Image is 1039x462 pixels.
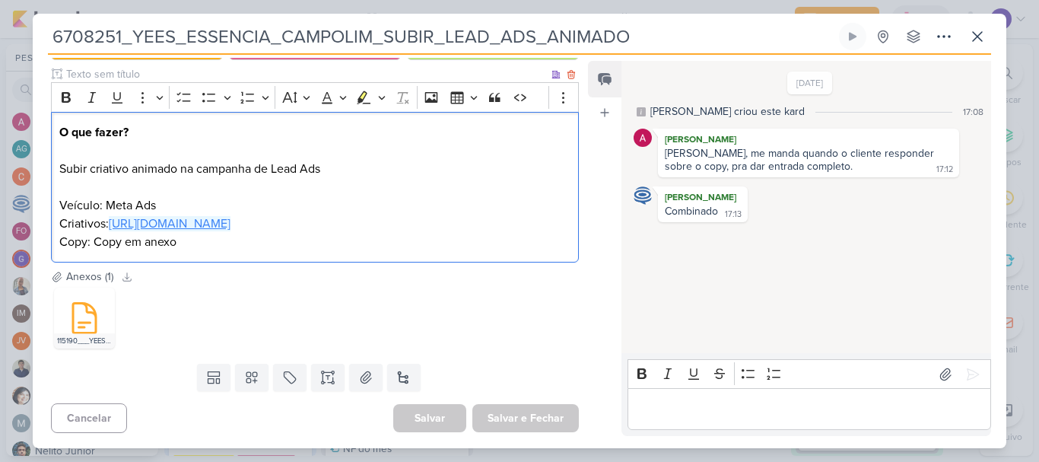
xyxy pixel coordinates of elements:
p: Subir criativo animado na campanha de Lead Ads Veículo: Meta Ads Criativos: [59,123,570,233]
img: Alessandra Gomes [634,129,652,147]
input: Texto sem título [63,66,548,82]
div: 115190___YEES___PEÇAS_PERFORMANCE___ANIMADO___ESSÊNCIA_CAMPOLIM.docx [54,333,115,349]
div: Editor editing area: main [628,388,991,430]
div: Editor editing area: main [51,112,579,263]
div: Combinado [665,205,718,218]
a: [URL][DOMAIN_NAME] [109,216,230,231]
input: Kard Sem Título [48,23,836,50]
div: [PERSON_NAME] [661,190,745,205]
div: 17:12 [936,164,953,176]
div: Editor toolbar [51,82,579,112]
div: Ligar relógio [847,30,859,43]
p: Copy: Copy em anexo [59,233,570,251]
strong: O que fazer? [59,125,129,140]
div: Anexos (1) [66,269,113,285]
div: 17:08 [963,105,983,119]
div: [PERSON_NAME] [661,132,956,147]
img: Caroline Traven De Andrade [634,186,652,205]
button: Cancelar [51,403,127,433]
div: [PERSON_NAME] criou este kard [650,104,805,119]
div: Editor toolbar [628,359,991,389]
div: 17:13 [725,209,742,221]
div: [PERSON_NAME], me manda quando o cliente responder sobre o copy, pra dar entrada completo. [665,147,937,173]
